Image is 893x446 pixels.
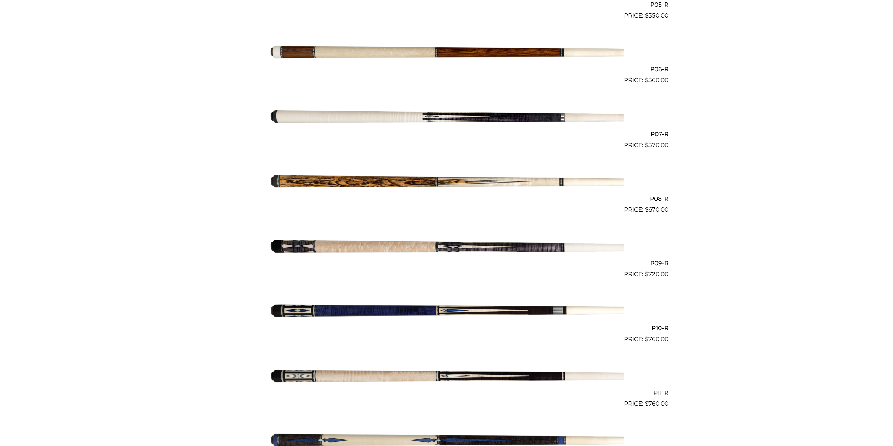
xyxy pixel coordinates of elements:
[225,257,668,270] h2: P09-R
[645,206,648,213] span: $
[645,271,668,278] bdi: 720.00
[225,127,668,140] h2: P07-R
[645,400,648,407] span: $
[225,321,668,334] h2: P10-R
[225,282,668,344] a: P10-R $760.00
[269,88,624,147] img: P07-R
[225,217,668,279] a: P09-R $720.00
[225,63,668,76] h2: P06-R
[645,141,648,148] span: $
[225,347,668,408] a: P11-R $760.00
[645,206,668,213] bdi: 670.00
[225,192,668,205] h2: P08-R
[645,335,648,342] span: $
[225,23,668,85] a: P06-R $560.00
[645,271,648,278] span: $
[645,141,668,148] bdi: 570.00
[645,400,668,407] bdi: 760.00
[269,217,624,276] img: P09-R
[645,76,668,84] bdi: 560.00
[269,347,624,406] img: P11-R
[269,23,624,82] img: P06-R
[645,12,668,19] bdi: 550.00
[225,386,668,399] h2: P11-R
[225,153,668,214] a: P08-R $670.00
[269,282,624,341] img: P10-R
[645,335,668,342] bdi: 760.00
[645,76,648,84] span: $
[225,88,668,149] a: P07-R $570.00
[269,153,624,212] img: P08-R
[645,12,648,19] span: $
